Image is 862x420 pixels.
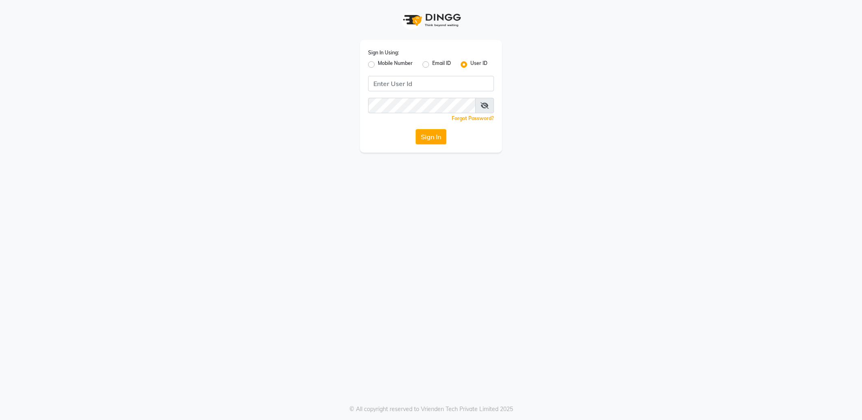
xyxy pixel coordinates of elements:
img: logo1.svg [399,8,463,32]
button: Sign In [416,129,446,144]
input: Username [368,76,494,91]
label: Mobile Number [378,60,413,69]
label: Email ID [432,60,451,69]
label: User ID [470,60,487,69]
label: Sign In Using: [368,49,399,56]
input: Username [368,98,476,113]
a: Forgot Password? [452,115,494,121]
